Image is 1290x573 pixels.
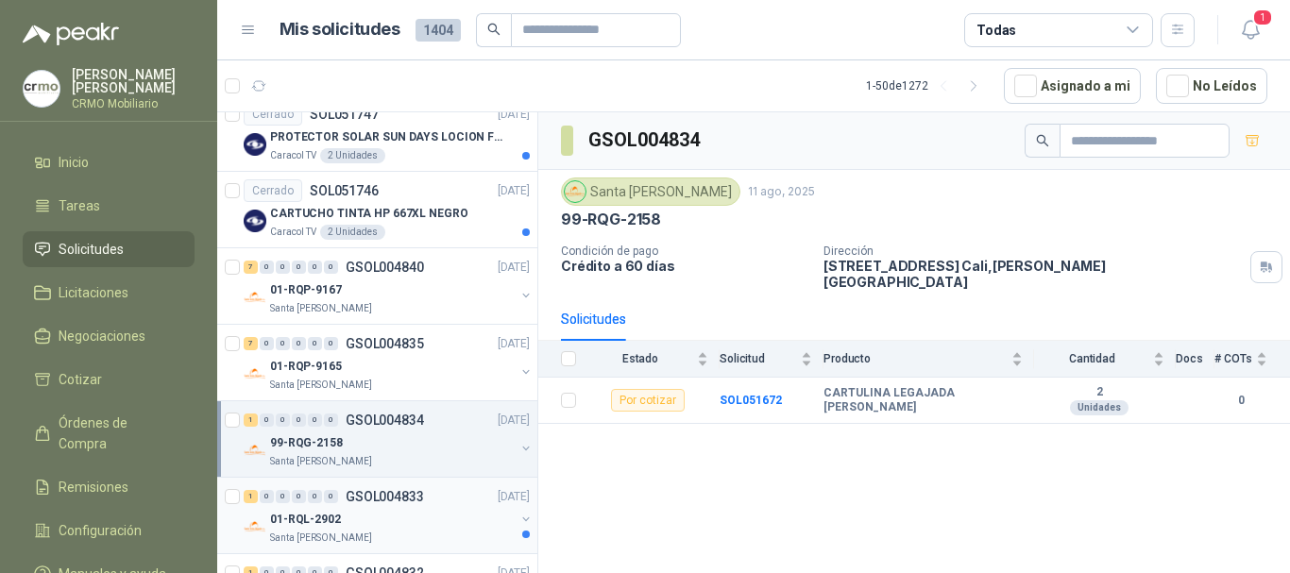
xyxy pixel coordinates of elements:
[346,337,424,350] p: GSOL004835
[59,369,102,390] span: Cotizar
[260,413,274,427] div: 0
[823,352,1008,365] span: Producto
[1004,68,1141,104] button: Asignado a mi
[270,225,316,240] p: Caracol TV
[866,71,989,101] div: 1 - 50 de 1272
[587,341,720,378] th: Estado
[1252,8,1273,26] span: 1
[270,205,468,223] p: CARTUCHO TINTA HP 667XL NEGRO
[346,261,424,274] p: GSOL004840
[23,469,195,505] a: Remisiones
[270,128,505,146] p: PROTECTOR SOLAR SUN DAYS LOCION FPS 50 CAJA X 24 UN
[276,490,290,503] div: 0
[308,337,322,350] div: 0
[310,184,379,197] p: SOL051746
[23,362,195,397] a: Cotizar
[308,490,322,503] div: 0
[487,23,501,36] span: search
[24,71,59,107] img: Company Logo
[346,413,424,427] p: GSOL004834
[611,389,685,412] div: Por cotizar
[59,326,145,346] span: Negociaciones
[498,259,530,277] p: [DATE]
[270,378,372,393] p: Santa [PERSON_NAME]
[720,341,823,378] th: Solicitud
[270,531,372,546] p: Santa [PERSON_NAME]
[244,179,302,202] div: Cerrado
[23,23,119,45] img: Logo peakr
[59,239,124,260] span: Solicitudes
[823,244,1243,258] p: Dirección
[308,413,322,427] div: 0
[260,490,274,503] div: 0
[59,282,128,303] span: Licitaciones
[270,148,316,163] p: Caracol TV
[748,183,815,201] p: 11 ago, 2025
[244,337,258,350] div: 7
[270,358,342,376] p: 01-RQP-9165
[561,258,808,274] p: Crédito a 60 días
[270,511,341,529] p: 01-RQL-2902
[1034,352,1149,365] span: Cantidad
[720,352,797,365] span: Solicitud
[1214,341,1290,378] th: # COTs
[1034,341,1176,378] th: Cantidad
[498,335,530,353] p: [DATE]
[720,394,782,407] a: SOL051672
[320,225,385,240] div: 2 Unidades
[270,434,343,452] p: 99-RQG-2158
[1156,68,1267,104] button: No Leídos
[1034,385,1164,400] b: 2
[59,477,128,497] span: Remisiones
[498,106,530,124] p: [DATE]
[270,454,372,469] p: Santa [PERSON_NAME]
[324,413,338,427] div: 0
[244,256,534,316] a: 7 0 0 0 0 0 GSOL004840[DATE] Company Logo01-RQP-9167Santa [PERSON_NAME]
[292,413,306,427] div: 0
[587,352,693,365] span: Estado
[217,172,537,248] a: CerradoSOL051746[DATE] Company LogoCARTUCHO TINTA HP 667XL NEGROCaracol TV2 Unidades
[561,177,740,206] div: Santa [PERSON_NAME]
[561,309,626,329] div: Solicitudes
[588,126,703,155] h3: GSOL004834
[244,133,266,156] img: Company Logo
[1233,13,1267,47] button: 1
[823,341,1034,378] th: Producto
[244,485,534,546] a: 1 0 0 0 0 0 GSOL004833[DATE] Company Logo01-RQL-2902Santa [PERSON_NAME]
[976,20,1016,41] div: Todas
[244,103,302,126] div: Cerrado
[276,337,290,350] div: 0
[270,301,372,316] p: Santa [PERSON_NAME]
[72,68,195,94] p: [PERSON_NAME] [PERSON_NAME]
[270,281,342,299] p: 01-RQP-9167
[1214,392,1267,410] b: 0
[244,332,534,393] a: 7 0 0 0 0 0 GSOL004835[DATE] Company Logo01-RQP-9165Santa [PERSON_NAME]
[217,95,537,172] a: CerradoSOL051747[DATE] Company LogoPROTECTOR SOLAR SUN DAYS LOCION FPS 50 CAJA X 24 UNCaracol TV2...
[72,98,195,110] p: CRMO Mobiliario
[23,144,195,180] a: Inicio
[1176,341,1214,378] th: Docs
[310,108,379,121] p: SOL051747
[244,413,258,427] div: 1
[324,337,338,350] div: 0
[292,337,306,350] div: 0
[498,182,530,200] p: [DATE]
[244,439,266,462] img: Company Logo
[244,286,266,309] img: Company Logo
[23,513,195,548] a: Configuración
[276,413,290,427] div: 0
[416,19,461,42] span: 1404
[292,261,306,274] div: 0
[823,258,1243,290] p: [STREET_ADDRESS] Cali , [PERSON_NAME][GEOGRAPHIC_DATA]
[59,413,177,454] span: Órdenes de Compra
[561,210,661,229] p: 99-RQG-2158
[1036,134,1049,147] span: search
[324,261,338,274] div: 0
[244,210,266,232] img: Company Logo
[280,16,400,43] h1: Mis solicitudes
[498,488,530,506] p: [DATE]
[244,515,266,538] img: Company Logo
[244,490,258,503] div: 1
[260,261,274,274] div: 0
